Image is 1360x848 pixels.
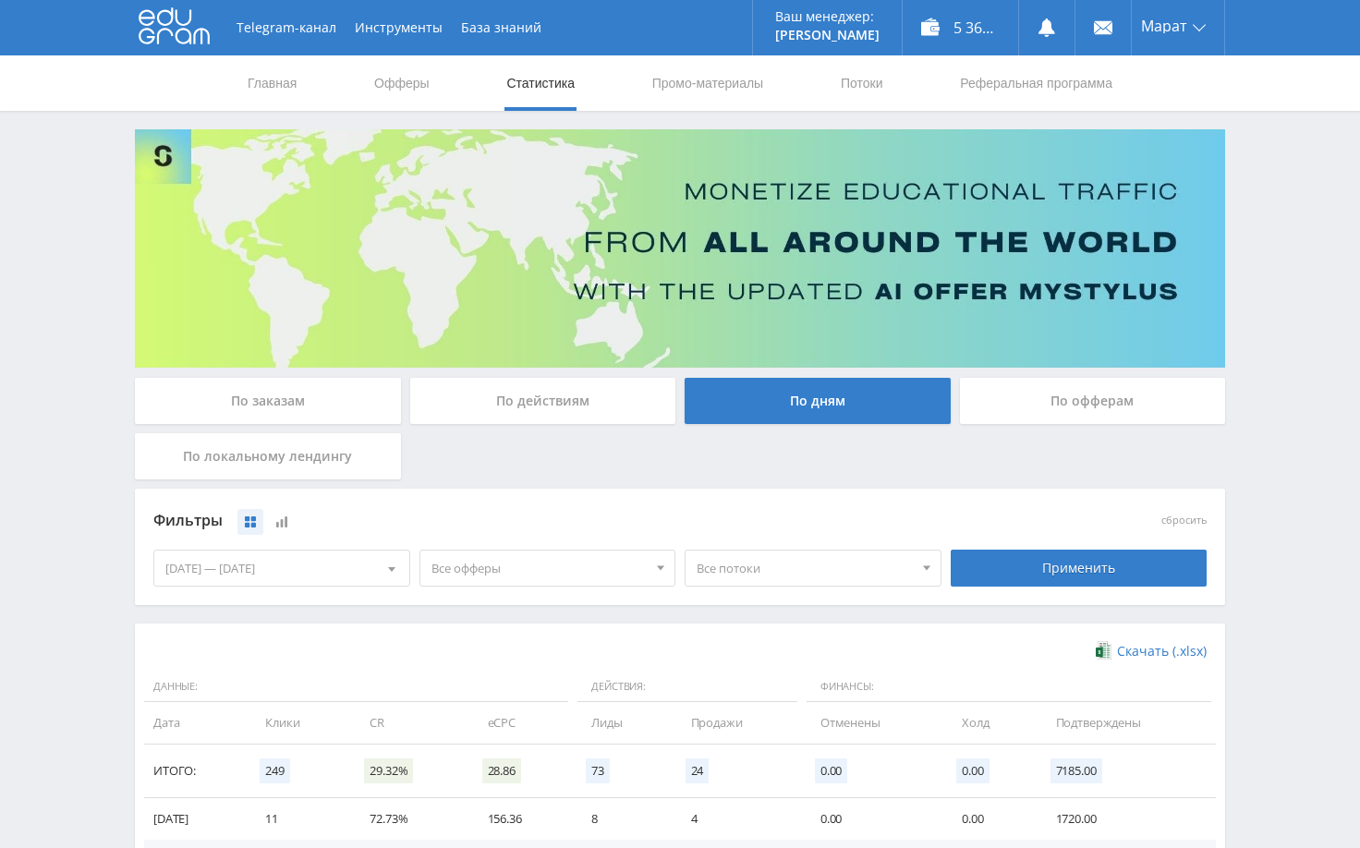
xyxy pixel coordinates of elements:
[372,55,431,111] a: Офферы
[260,758,290,783] span: 249
[573,702,672,744] td: Лиды
[135,129,1225,368] img: Banner
[247,798,351,840] td: 11
[1161,515,1207,527] button: сбросить
[482,758,521,783] span: 28.86
[577,672,797,703] span: Действия:
[943,702,1037,744] td: Холд
[685,378,951,424] div: По дням
[573,798,672,840] td: 8
[135,433,401,479] div: По локальному лендингу
[650,55,765,111] a: Промо-материалы
[469,702,574,744] td: eCPC
[351,702,468,744] td: CR
[144,702,247,744] td: Дата
[673,798,802,840] td: 4
[247,702,351,744] td: Клики
[956,758,989,783] span: 0.00
[351,798,468,840] td: 72.73%
[960,378,1226,424] div: По офферам
[144,745,247,798] td: Итого:
[775,9,880,24] p: Ваш менеджер:
[144,672,568,703] span: Данные:
[246,55,298,111] a: Главная
[815,758,847,783] span: 0.00
[431,551,648,586] span: Все офферы
[504,55,577,111] a: Статистика
[697,551,913,586] span: Все потоки
[469,798,574,840] td: 156.36
[1050,758,1102,783] span: 7185.00
[1038,702,1216,744] td: Подтверждены
[410,378,676,424] div: По действиям
[839,55,885,111] a: Потоки
[1141,18,1187,33] span: Марат
[153,507,941,535] div: Фильтры
[154,551,409,586] div: [DATE] — [DATE]
[144,798,247,840] td: [DATE]
[802,798,943,840] td: 0.00
[775,28,880,42] p: [PERSON_NAME]
[1117,644,1207,659] span: Скачать (.xlsx)
[958,55,1114,111] a: Реферальная программа
[1096,641,1111,660] img: xlsx
[951,550,1208,587] div: Применить
[686,758,710,783] span: 24
[586,758,610,783] span: 73
[807,672,1211,703] span: Финансы:
[673,702,802,744] td: Продажи
[135,378,401,424] div: По заказам
[1096,642,1207,660] a: Скачать (.xlsx)
[1038,798,1216,840] td: 1720.00
[364,758,413,783] span: 29.32%
[802,702,943,744] td: Отменены
[943,798,1037,840] td: 0.00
